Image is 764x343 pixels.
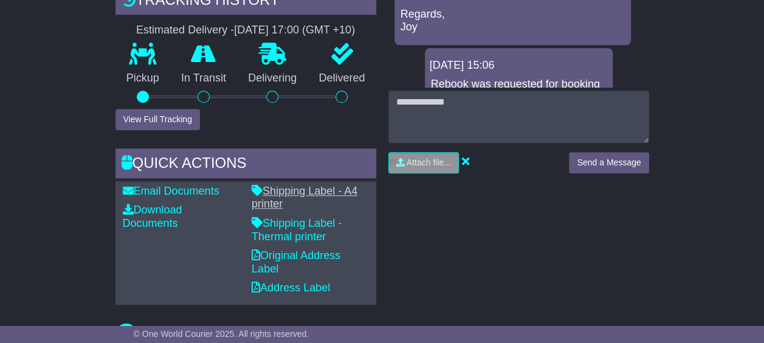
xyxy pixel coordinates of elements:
button: Send a Message [569,152,649,173]
button: View Full Tracking [115,109,200,130]
p: In Transit [170,72,237,85]
p: Rebook was requested for booking OWCUS634279AU . [431,78,607,104]
div: [DATE] 15:06 [430,59,608,72]
p: Delivering [237,72,308,85]
a: Original Address Label [252,249,340,275]
p: Delivered [308,72,376,85]
span: © One World Courier 2025. All rights reserved. [134,329,309,339]
div: [DATE] 17:00 (GMT +10) [234,24,355,37]
a: Download Documents [123,204,182,229]
p: Pickup [115,72,170,85]
a: Email Documents [123,185,219,197]
a: Shipping Label - A4 printer [252,185,357,210]
a: Shipping Label - Thermal printer [252,217,342,243]
p: Regards, Joy [401,8,625,34]
div: Estimated Delivery - [115,24,376,37]
div: Quick Actions [115,148,376,181]
a: Address Label [252,282,330,294]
